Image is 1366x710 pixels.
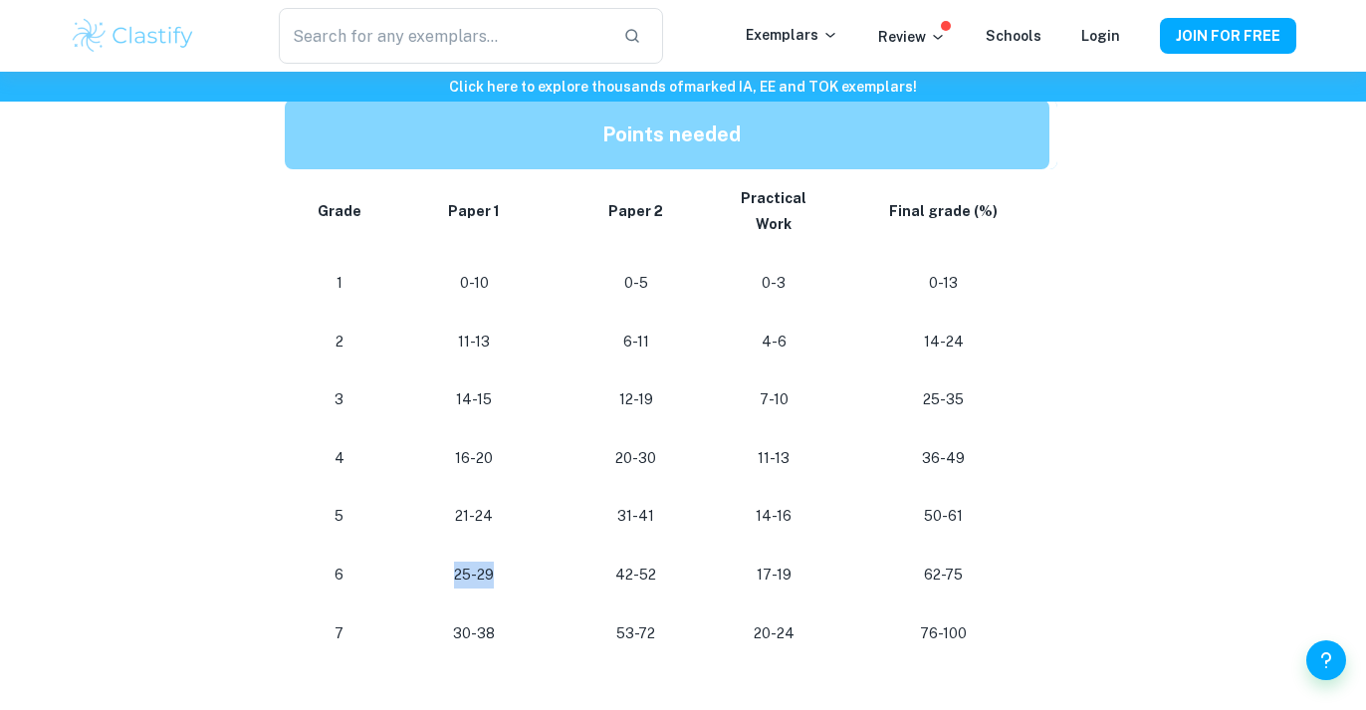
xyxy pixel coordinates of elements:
[4,76,1362,98] h6: Click here to explore thousands of marked IA, EE and TOK exemplars !
[854,620,1034,647] p: 76-100
[726,503,822,530] p: 14-16
[578,386,693,413] p: 12-19
[309,503,369,530] p: 5
[578,329,693,355] p: 6-11
[726,445,822,472] p: 11-13
[279,8,607,64] input: Search for any exemplars...
[578,620,693,647] p: 53-72
[401,270,547,297] p: 0-10
[602,122,741,146] strong: Points needed
[401,620,547,647] p: 30-38
[70,16,196,56] img: Clastify logo
[401,562,547,589] p: 25-29
[726,562,822,589] p: 17-19
[1160,18,1296,54] button: JOIN FOR FREE
[318,203,361,219] strong: Grade
[401,386,547,413] p: 14-15
[309,329,369,355] p: 2
[726,270,822,297] p: 0-3
[854,445,1034,472] p: 36-49
[401,329,547,355] p: 11-13
[309,386,369,413] p: 3
[578,270,693,297] p: 0-5
[1306,640,1346,680] button: Help and Feedback
[726,386,822,413] p: 7-10
[578,562,693,589] p: 42-52
[854,270,1034,297] p: 0-13
[878,26,946,48] p: Review
[854,562,1034,589] p: 62-75
[854,503,1034,530] p: 50-61
[309,562,369,589] p: 6
[578,503,693,530] p: 31-41
[986,28,1041,44] a: Schools
[448,203,500,219] strong: Paper 1
[309,445,369,472] p: 4
[401,503,547,530] p: 21-24
[309,270,369,297] p: 1
[854,329,1034,355] p: 14-24
[746,24,838,46] p: Exemplars
[608,203,663,219] strong: Paper 2
[1081,28,1120,44] a: Login
[309,620,369,647] p: 7
[578,445,693,472] p: 20-30
[741,190,806,233] strong: Practical Work
[726,329,822,355] p: 4-6
[854,386,1034,413] p: 25-35
[889,203,998,219] strong: Final grade (%)
[726,620,822,647] p: 20-24
[401,445,547,472] p: 16-20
